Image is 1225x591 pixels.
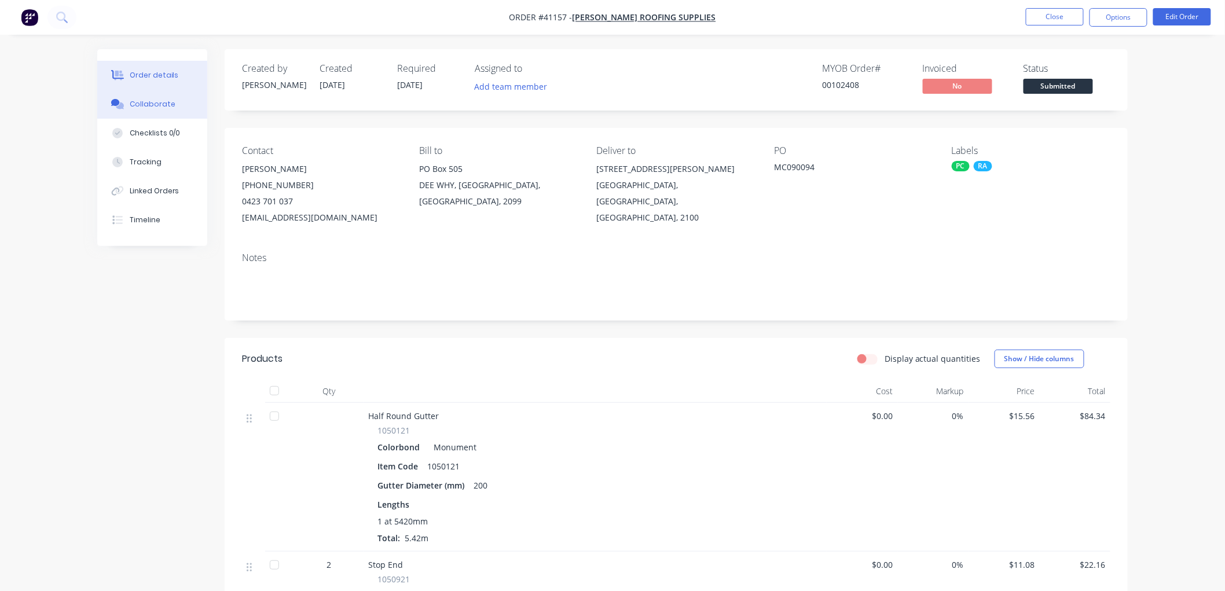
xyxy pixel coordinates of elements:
[397,63,461,74] div: Required
[885,353,981,365] label: Display actual quantities
[822,63,909,74] div: MYOB Order #
[419,161,578,177] div: PO Box 505
[21,9,38,26] img: Factory
[995,350,1084,368] button: Show / Hide columns
[423,458,464,475] div: 1050121
[242,252,1110,263] div: Notes
[327,559,331,571] span: 2
[923,63,1010,74] div: Invoiced
[242,193,401,210] div: 0423 701 037
[419,145,578,156] div: Bill to
[419,177,578,210] div: DEE WHY, [GEOGRAPHIC_DATA], [GEOGRAPHIC_DATA], 2099
[130,128,181,138] div: Checklists 0/0
[429,439,476,456] div: Monument
[1026,8,1084,25] button: Close
[130,70,179,80] div: Order details
[903,559,964,571] span: 0%
[469,477,492,494] div: 200
[368,559,403,570] span: Stop End
[903,410,964,422] span: 0%
[774,161,919,177] div: MC090094
[969,380,1040,403] div: Price
[377,533,400,544] span: Total:
[468,79,553,94] button: Add team member
[597,161,755,226] div: [STREET_ADDRESS][PERSON_NAME][GEOGRAPHIC_DATA], [GEOGRAPHIC_DATA], [GEOGRAPHIC_DATA], 2100
[97,148,207,177] button: Tracking
[242,79,306,91] div: [PERSON_NAME]
[898,380,969,403] div: Markup
[130,99,175,109] div: Collaborate
[1024,63,1110,74] div: Status
[509,12,573,23] span: Order #41157 -
[377,498,409,511] span: Lengths
[923,79,992,93] span: No
[1090,8,1147,27] button: Options
[130,215,160,225] div: Timeline
[973,410,1035,422] span: $15.56
[242,161,401,177] div: [PERSON_NAME]
[377,515,428,527] span: 1 at 5420mm
[294,380,364,403] div: Qty
[974,161,992,171] div: RA
[97,61,207,90] button: Order details
[952,161,970,171] div: PC
[973,559,1035,571] span: $11.08
[242,210,401,226] div: [EMAIL_ADDRESS][DOMAIN_NAME]
[822,79,909,91] div: 00102408
[1044,559,1106,571] span: $22.16
[97,90,207,119] button: Collaborate
[377,573,410,585] span: 1050921
[377,439,424,456] div: Colorbond
[368,410,439,421] span: Half Round Gutter
[952,145,1110,156] div: Labels
[377,458,423,475] div: Item Code
[774,145,933,156] div: PO
[377,424,410,436] span: 1050121
[320,79,345,90] span: [DATE]
[397,79,423,90] span: [DATE]
[419,161,578,210] div: PO Box 505DEE WHY, [GEOGRAPHIC_DATA], [GEOGRAPHIC_DATA], 2099
[242,161,401,226] div: [PERSON_NAME][PHONE_NUMBER]0423 701 037[EMAIL_ADDRESS][DOMAIN_NAME]
[242,352,283,366] div: Products
[242,63,306,74] div: Created by
[1024,79,1093,96] button: Submitted
[130,186,179,196] div: Linked Orders
[1024,79,1093,93] span: Submitted
[97,205,207,234] button: Timeline
[1040,380,1111,403] div: Total
[475,79,553,94] button: Add team member
[475,63,591,74] div: Assigned to
[597,177,755,226] div: [GEOGRAPHIC_DATA], [GEOGRAPHIC_DATA], [GEOGRAPHIC_DATA], 2100
[400,533,433,544] span: 5.42m
[1153,8,1211,25] button: Edit Order
[1044,410,1106,422] span: $84.34
[97,119,207,148] button: Checklists 0/0
[242,145,401,156] div: Contact
[831,410,893,422] span: $0.00
[597,145,755,156] div: Deliver to
[320,63,383,74] div: Created
[377,477,469,494] div: Gutter Diameter (mm)
[573,12,716,23] a: [PERSON_NAME] Roofing Supplies
[597,161,755,177] div: [STREET_ADDRESS][PERSON_NAME]
[831,559,893,571] span: $0.00
[130,157,162,167] div: Tracking
[242,177,401,193] div: [PHONE_NUMBER]
[827,380,898,403] div: Cost
[97,177,207,205] button: Linked Orders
